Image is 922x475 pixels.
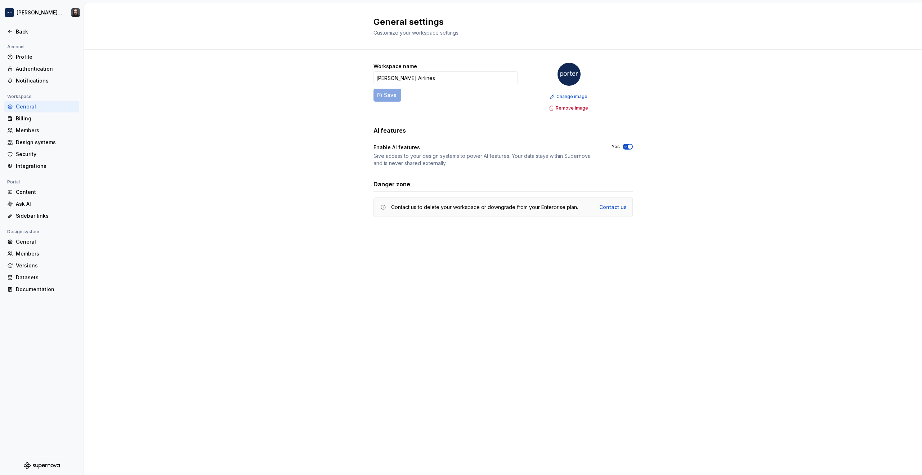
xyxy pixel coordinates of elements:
a: Members [4,125,79,136]
a: Security [4,148,79,160]
a: Versions [4,260,79,271]
h3: AI features [373,126,406,135]
button: Change image [547,92,591,102]
a: Ask AI [4,198,79,210]
div: Design systems [16,139,76,146]
a: Members [4,248,79,259]
div: Members [16,250,76,257]
div: Ask AI [16,200,76,208]
img: Teunis Vorsteveld [71,8,80,17]
div: Authentication [16,65,76,72]
button: Remove image [547,103,591,113]
a: Back [4,26,79,37]
a: Content [4,186,79,198]
div: Sidebar links [16,212,76,219]
a: Contact us [599,204,627,211]
div: Design system [4,227,42,236]
a: Datasets [4,272,79,283]
div: Notifications [16,77,76,84]
span: Customize your workspace settings. [373,30,460,36]
h2: General settings [373,16,624,28]
label: Yes [612,144,620,150]
a: General [4,101,79,112]
div: General [16,103,76,110]
div: [PERSON_NAME] Airlines [17,9,63,16]
div: Enable AI features [373,144,599,151]
div: Billing [16,115,76,122]
span: Remove image [556,105,588,111]
div: Back [16,28,76,35]
a: Billing [4,113,79,124]
div: Members [16,127,76,134]
div: Workspace [4,92,35,101]
svg: Supernova Logo [24,462,60,469]
a: Notifications [4,75,79,86]
div: Contact us to delete your workspace or downgrade from your Enterprise plan. [391,204,578,211]
a: Profile [4,51,79,63]
span: Change image [556,94,587,99]
a: Authentication [4,63,79,75]
a: Integrations [4,160,79,172]
div: Content [16,188,76,196]
div: Portal [4,178,23,186]
h3: Danger zone [373,180,410,188]
div: General [16,238,76,245]
a: Sidebar links [4,210,79,222]
div: Profile [16,53,76,61]
a: General [4,236,79,248]
div: Security [16,151,76,158]
img: f0306bc8-3074-41fb-b11c-7d2e8671d5eb.png [5,8,14,17]
div: Datasets [16,274,76,281]
img: f0306bc8-3074-41fb-b11c-7d2e8671d5eb.png [558,63,581,86]
div: Give access to your design systems to power AI features. Your data stays within Supernova and is ... [373,152,599,167]
label: Workspace name [373,63,417,70]
div: Integrations [16,163,76,170]
button: [PERSON_NAME] AirlinesTeunis Vorsteveld [1,5,82,21]
a: Documentation [4,284,79,295]
div: Account [4,43,28,51]
a: Design systems [4,137,79,148]
div: Versions [16,262,76,269]
div: Documentation [16,286,76,293]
